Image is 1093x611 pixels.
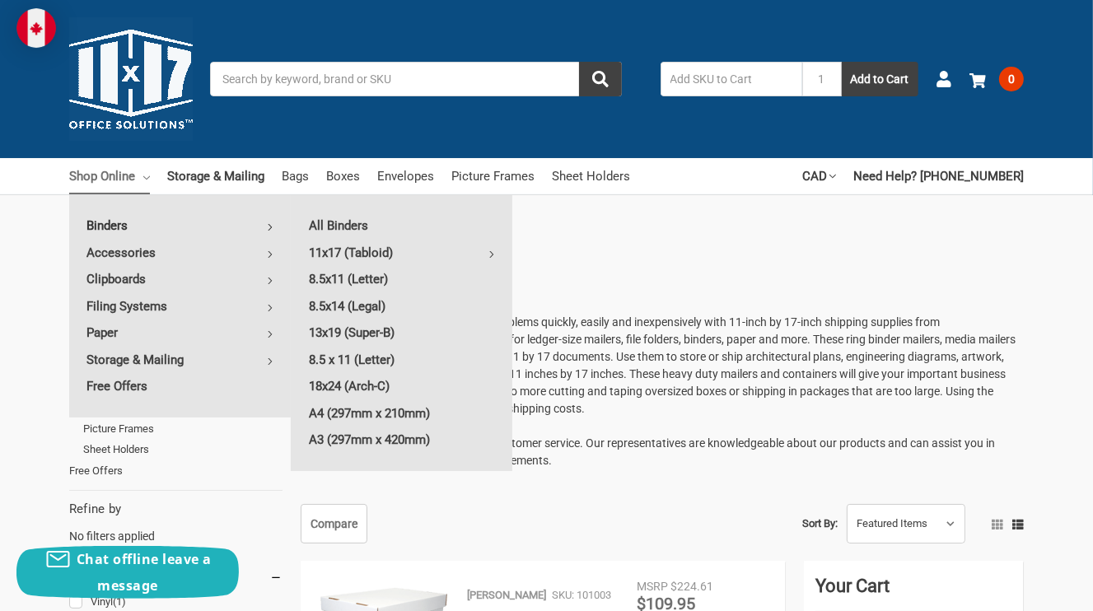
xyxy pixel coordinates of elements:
[670,580,713,593] span: $224.61
[292,293,512,319] a: 8.5x14 (Legal)
[467,587,546,604] p: [PERSON_NAME]
[301,315,1016,415] span: Solve your 11x17 document shipping problems quickly, easily and inexpensively with 11-inch by 17-...
[802,158,836,194] a: CAD
[969,58,1024,100] a: 0
[552,587,611,604] p: SKU: 101003
[552,158,630,194] a: Sheet Holders
[292,319,512,346] a: 13x19 (Super-B)
[451,158,535,194] a: Picture Frames
[69,500,283,519] h5: Refine by
[292,212,512,239] a: All Binders
[167,158,264,194] a: Storage & Mailing
[802,511,838,536] label: Sort By:
[77,550,212,595] span: Chat offline leave a message
[292,373,512,399] a: 18x24 (Arch-C)
[301,504,367,543] a: Compare
[853,158,1024,194] a: Need Help? [PHONE_NUMBER]
[83,439,283,460] a: Sheet Holders
[69,500,283,544] div: No filters applied
[69,17,193,141] img: 11x17.com
[69,240,291,266] a: Accessories
[69,212,291,239] a: Binders
[113,595,126,608] span: (1)
[377,158,434,194] a: Envelopes
[69,460,283,482] a: Free Offers
[326,158,360,194] a: Boxes
[69,319,291,346] a: Paper
[292,427,512,453] a: A3 (297mm x 420mm)
[292,240,512,266] a: 11x17 (Tabloid)
[69,373,291,399] a: Free Offers
[83,418,283,440] a: Picture Frames
[69,266,291,292] a: Clipboards
[637,578,668,595] div: MSRP
[292,266,512,292] a: 8.5x11 (Letter)
[16,546,239,599] button: Chat offline leave a message
[282,158,309,194] a: Bags
[210,62,622,96] input: Search by keyword, brand or SKU
[16,8,56,48] img: duty and tax information for Canada
[69,347,291,373] a: Storage & Mailing
[957,567,1093,611] iframe: Google Customer Reviews
[301,436,995,467] span: At 11x17, we're proud of our excellent customer service. Our representatives are knowledgeable ab...
[69,158,150,194] a: Shop Online
[292,400,512,427] a: A4 (297mm x 210mm)
[999,67,1024,91] span: 0
[69,293,291,319] a: Filing Systems
[661,62,802,96] input: Add SKU to Cart
[292,347,512,373] a: 8.5 x 11 (Letter)
[842,62,918,96] button: Add to Cart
